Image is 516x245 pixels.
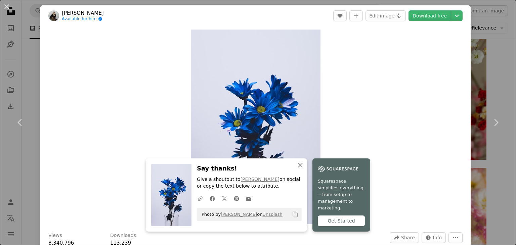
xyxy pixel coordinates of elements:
h3: Views [48,232,62,239]
a: Share over email [243,192,255,205]
h3: Say thanks! [197,164,302,174]
button: Stats about this image [422,232,446,243]
img: file-1747939142011-51e5cc87e3c9 [318,164,358,174]
button: Choose download size [451,10,463,21]
a: Available for hire [62,16,104,22]
a: Next [476,90,516,155]
a: Unsplash [262,212,282,217]
a: Share on Facebook [206,192,218,205]
div: Get Started [318,215,365,226]
span: Info [433,233,442,243]
img: Go to Ryunosuke Kikuno's profile [48,10,59,21]
h3: Downloads [110,232,136,239]
a: Squarespace simplifies everything—from setup to management to marketing.Get Started [312,158,370,232]
span: Photo by on [198,209,283,220]
a: [PERSON_NAME] [221,212,257,217]
p: Give a shoutout to on social or copy the text below to attribute. [197,176,302,190]
span: Share [401,233,415,243]
button: More Actions [448,232,463,243]
a: Share on Twitter [218,192,230,205]
a: Download free [408,10,451,21]
a: [PERSON_NAME] [241,177,279,182]
img: blue and white flowers on white background [191,30,320,224]
button: Like [333,10,347,21]
button: Add to Collection [349,10,363,21]
button: Zoom in on this image [191,30,320,224]
a: Share on Pinterest [230,192,243,205]
a: [PERSON_NAME] [62,10,104,16]
button: Copy to clipboard [290,209,301,220]
span: Squarespace simplifies everything—from setup to management to marketing. [318,178,365,211]
button: Edit image [365,10,406,21]
button: Share this image [390,232,419,243]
